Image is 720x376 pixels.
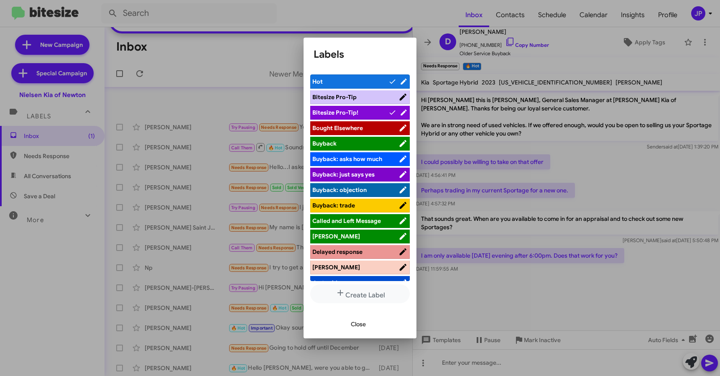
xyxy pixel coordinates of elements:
span: Buyback: trade [312,202,355,209]
span: Close [351,317,366,332]
span: Bought Elsewhere [312,124,363,132]
button: Create Label [310,284,410,303]
span: Just said yes [312,279,348,286]
span: Buyback: objection [312,186,367,194]
h1: Labels [314,48,406,61]
span: [PERSON_NAME] [312,263,360,271]
span: Bitesize Pro-Tip! [312,109,358,116]
span: Buyback: asks how much [312,155,382,163]
span: Called and Left Message [312,217,381,225]
span: Buyback: just says yes [312,171,375,178]
span: Delayed response [312,248,363,256]
span: [PERSON_NAME] [312,233,360,240]
span: Hot [312,78,323,85]
span: Bitesize Pro-Tip [312,93,357,101]
span: Buyback [312,140,337,147]
button: Close [344,317,373,332]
